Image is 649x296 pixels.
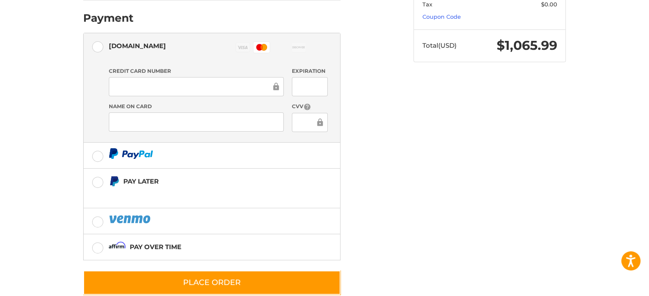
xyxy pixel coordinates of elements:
label: Name on Card [109,103,284,110]
div: Pay over time [130,240,181,254]
img: PayPal icon [109,148,153,159]
img: Pay Later icon [109,176,119,187]
label: Credit Card Number [109,67,284,75]
span: Total (USD) [422,41,457,49]
img: PayPal icon [109,214,152,224]
iframe: PayPal Message 1 [109,190,287,198]
label: Expiration [292,67,327,75]
div: Pay Later [123,174,287,188]
div: [DOMAIN_NAME] [109,39,166,53]
span: Tax [422,1,432,8]
span: $0.00 [541,1,557,8]
button: Place Order [83,270,341,295]
a: Coupon Code [422,13,461,20]
span: $1,065.99 [497,37,557,53]
img: Affirm icon [109,241,126,252]
h2: Payment [83,11,134,25]
label: CVV [292,103,327,111]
